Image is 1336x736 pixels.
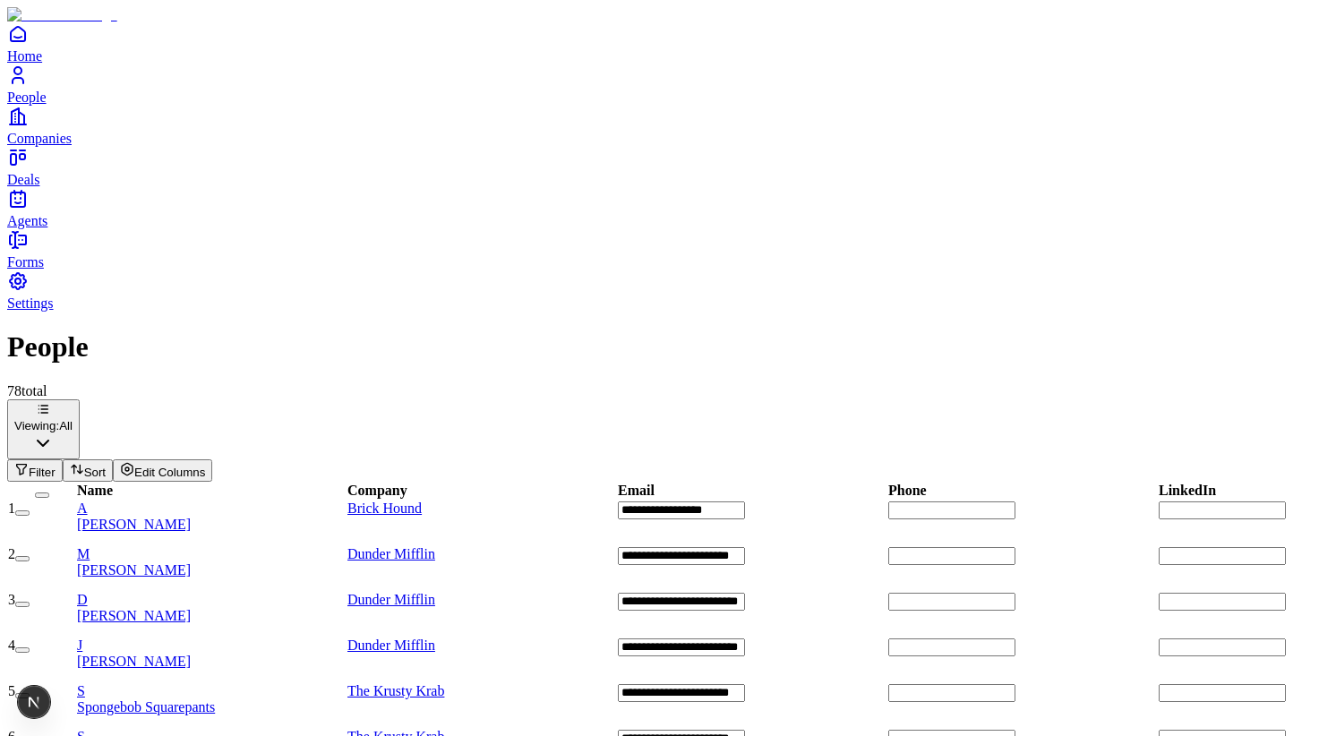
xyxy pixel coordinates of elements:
[77,501,346,517] div: A
[7,213,47,228] span: Agents
[7,254,44,270] span: Forms
[77,546,346,578] a: M[PERSON_NAME]
[77,683,346,699] div: S
[77,517,191,532] span: [PERSON_NAME]
[77,562,191,578] span: [PERSON_NAME]
[8,592,15,607] span: 3
[347,483,407,499] div: Company
[7,229,1329,270] a: Forms
[77,592,346,608] div: D
[134,466,205,479] span: Edit Columns
[8,638,15,653] span: 4
[77,638,346,654] div: J
[7,188,1329,228] a: Agents
[7,147,1329,187] a: Deals
[7,106,1329,146] a: Companies
[29,466,56,479] span: Filter
[77,501,346,533] a: A[PERSON_NAME]
[77,638,346,670] a: J[PERSON_NAME]
[618,483,655,499] div: Email
[347,592,435,607] a: Dunder Mifflin
[8,546,15,561] span: 2
[77,483,113,499] div: Name
[347,501,422,516] a: Brick Hound
[77,699,215,715] span: Spongebob Squarepants
[7,330,1329,364] h1: People
[7,295,54,311] span: Settings
[7,64,1329,105] a: People
[347,638,435,653] a: Dunder Mifflin
[1159,483,1216,499] div: LinkedIn
[77,654,191,669] span: [PERSON_NAME]
[7,459,63,482] button: Filter
[113,459,212,482] button: Edit Columns
[7,383,1329,399] div: 78 total
[7,172,39,187] span: Deals
[888,483,927,499] div: Phone
[77,608,191,623] span: [PERSON_NAME]
[347,546,435,561] a: Dunder Mifflin
[77,683,346,715] a: SSpongebob Squarepants
[7,270,1329,311] a: Settings
[84,466,106,479] span: Sort
[7,7,117,23] img: Item Brain Logo
[77,592,346,624] a: D[PERSON_NAME]
[7,90,47,105] span: People
[347,683,444,698] a: The Krusty Krab
[7,23,1329,64] a: Home
[8,501,15,516] span: 1
[63,459,113,482] button: Sort
[14,419,73,432] div: Viewing:
[7,131,72,146] span: Companies
[8,683,15,698] span: 5
[77,546,346,562] div: M
[7,48,42,64] span: Home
